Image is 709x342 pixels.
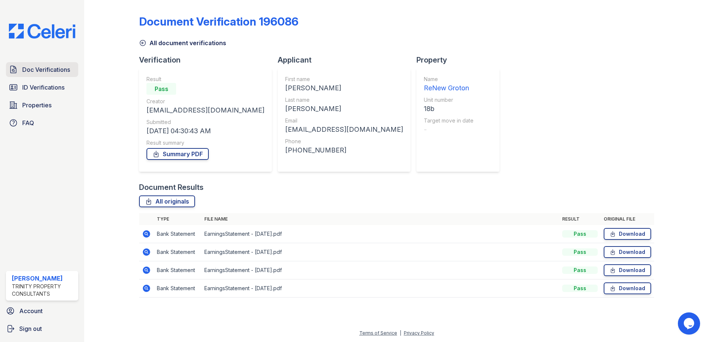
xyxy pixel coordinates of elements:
td: Bank Statement [154,279,201,298]
td: EarningsStatement - [DATE].pdf [201,225,559,243]
span: Sign out [19,324,42,333]
td: Bank Statement [154,225,201,243]
div: Property [416,55,505,65]
div: Unit number [424,96,474,104]
a: Download [604,264,651,276]
div: First name [285,76,403,83]
div: Pass [562,285,598,292]
div: Last name [285,96,403,104]
div: Result [146,76,264,83]
div: [EMAIL_ADDRESS][DOMAIN_NAME] [285,124,403,135]
img: CE_Logo_Blue-a8612792a0a2168367f1c8372b55b34899dd931a85d93a1a3d3e32e68fde9ad4.png [3,24,81,38]
td: EarningsStatement - [DATE].pdf [201,279,559,298]
span: Account [19,306,43,315]
div: Creator [146,98,264,105]
div: Result summary [146,139,264,147]
span: ID Verifications [22,83,65,92]
span: FAQ [22,118,34,127]
a: Download [604,228,651,240]
div: - [424,124,474,135]
div: Pass [146,83,176,95]
div: ReNew Groton [424,83,474,93]
div: 18b [424,104,474,114]
div: [EMAIL_ADDRESS][DOMAIN_NAME] [146,105,264,115]
th: Result [559,213,601,225]
a: Properties [6,98,78,113]
td: Bank Statement [154,243,201,261]
div: [PERSON_NAME] [285,104,403,114]
a: Download [604,246,651,258]
span: Properties [22,101,52,110]
div: | [400,330,401,336]
div: [PHONE_NUMBER] [285,145,403,155]
a: All document verifications [139,38,226,47]
div: Pass [562,248,598,256]
a: Download [604,282,651,294]
th: Type [154,213,201,225]
td: EarningsStatement - [DATE].pdf [201,243,559,261]
div: Email [285,117,403,124]
a: ID Verifications [6,80,78,95]
div: [DATE] 04:30:43 AM [146,126,264,136]
div: Trinity Property Consultants [12,283,75,298]
div: Pass [562,266,598,274]
a: Summary PDF [146,148,209,160]
a: Terms of Service [359,330,397,336]
a: All originals [139,195,195,207]
div: [PERSON_NAME] [12,274,75,283]
a: Sign out [3,321,81,336]
div: Document Verification 196086 [139,15,299,28]
div: Verification [139,55,278,65]
div: Pass [562,230,598,238]
div: Submitted [146,118,264,126]
div: Document Results [139,182,204,192]
div: Phone [285,138,403,145]
th: Original file [601,213,654,225]
a: Account [3,304,81,318]
div: Name [424,76,474,83]
a: Privacy Policy [404,330,434,336]
span: Doc Verifications [22,65,70,74]
iframe: chat widget [678,312,702,335]
div: [PERSON_NAME] [285,83,403,93]
td: EarningsStatement - [DATE].pdf [201,261,559,279]
div: Applicant [278,55,416,65]
a: Doc Verifications [6,62,78,77]
div: Target move in date [424,117,474,124]
a: Name ReNew Groton [424,76,474,93]
a: FAQ [6,115,78,130]
td: Bank Statement [154,261,201,279]
th: File name [201,213,559,225]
